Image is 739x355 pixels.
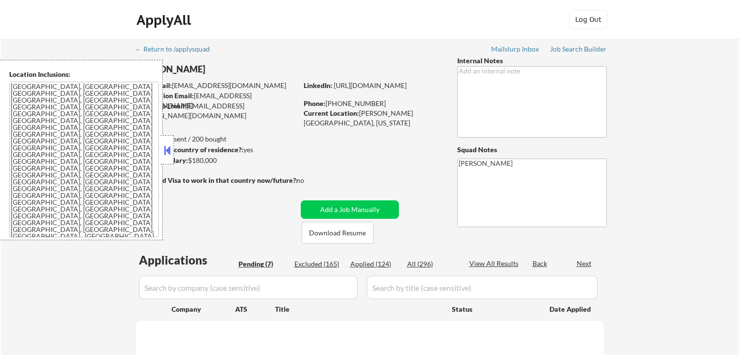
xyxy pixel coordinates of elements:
button: Add a Job Manually [301,200,399,219]
div: [PHONE_NUMBER] [304,99,441,108]
div: Next [577,259,592,268]
strong: Can work in country of residence?: [136,145,243,154]
a: Job Search Builder [550,45,607,55]
div: Pending (7) [239,259,287,269]
div: Job Search Builder [550,46,607,53]
div: [EMAIL_ADDRESS][DOMAIN_NAME] [137,91,297,110]
strong: Phone: [304,99,326,107]
strong: Current Location: [304,109,359,117]
div: Mailslurp Inbox [491,46,540,53]
div: Applications [139,254,235,266]
strong: Will need Visa to work in that country now/future?: [136,176,298,184]
a: ← Return to /applysquad [135,45,219,55]
div: Title [275,304,443,314]
div: ATS [235,304,275,314]
div: All (296) [407,259,456,269]
input: Search by company (case sensitive) [139,276,358,299]
div: Location Inclusions: [9,70,159,79]
div: yes [136,145,294,155]
div: Back [533,259,548,268]
div: [EMAIL_ADDRESS][DOMAIN_NAME] [137,81,297,90]
div: [EMAIL_ADDRESS][PERSON_NAME][DOMAIN_NAME] [136,101,297,120]
div: Squad Notes [457,145,607,155]
div: Date Applied [550,304,592,314]
div: no [296,176,324,185]
div: Excluded (165) [294,259,343,269]
div: [PERSON_NAME][GEOGRAPHIC_DATA], [US_STATE] [304,108,441,127]
button: Log Out [569,10,608,29]
input: Search by title (case sensitive) [367,276,598,299]
div: View All Results [469,259,521,268]
div: ApplyAll [137,12,194,28]
a: [URL][DOMAIN_NAME] [334,81,407,89]
div: $180,000 [136,156,297,165]
a: Mailslurp Inbox [491,45,540,55]
div: Status [452,300,535,318]
div: Internal Notes [457,56,607,66]
div: Applied (124) [350,259,399,269]
strong: LinkedIn: [304,81,332,89]
button: Download Resume [302,222,374,244]
div: Company [172,304,235,314]
div: 124 sent / 200 bought [136,134,297,144]
div: [PERSON_NAME] [136,63,336,75]
div: ← Return to /applysquad [135,46,219,53]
